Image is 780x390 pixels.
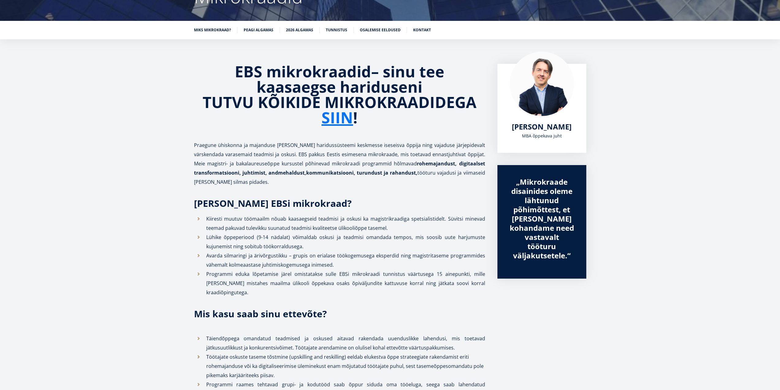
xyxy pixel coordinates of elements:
[510,52,574,116] img: Marko Rillo
[413,27,431,33] a: Kontakt
[194,233,485,251] li: Lühike õppeperiood (9-14 nädalat) võimaldab oskusi ja teadmisi omandada tempos, mis soosib uute h...
[194,269,485,297] li: Programmi eduka lõpetamise järel omistatakse sulle EBSi mikrokraadi tunnistus väärtusega 15 ainep...
[244,27,273,33] a: Peagi algamas
[510,177,574,260] div: „Mikrokraade disainides oleme lähtunud põhimõttest, et [PERSON_NAME] kohandame need vastavalt töö...
[512,122,572,131] a: [PERSON_NAME]
[371,61,379,82] strong: –
[203,61,477,128] strong: sinu tee kaasaegse hariduseni TUTVU KÕIKIDE MIKROKRAADIDEGA !
[322,110,353,125] a: SIIN
[206,214,485,233] p: Kiiresti muutuv töömaailm nõuab kaasaegseid teadmisi ja oskusi ka magistrikraadiga spetsialistide...
[326,27,347,33] a: Tunnistus
[306,169,417,176] strong: kommunikatsiooni, turundust ja rahandust,
[360,27,401,33] a: Osalemise eeldused
[194,141,485,187] p: Praegune ühiskonna ja majanduse [PERSON_NAME] haridussüsteemi keskmesse iseseisva õppija ning vaj...
[194,307,327,320] strong: Mis kasu saab sinu ettevõte?
[235,61,371,82] strong: EBS mikrokraadid
[194,27,231,33] a: Miks mikrokraad?
[194,197,352,210] strong: [PERSON_NAME] EBSi mikrokraad?
[510,131,574,141] div: MBA õppekava juht
[512,122,572,132] span: [PERSON_NAME]
[286,27,313,33] a: 2026 algamas
[194,251,485,269] li: Avarda silmaringi ja ärivõrgustikku – grupis on erialase töökogemusega eksperdid ning magistritas...
[194,352,485,380] li: Töötajate oskuste taseme tõstmine (upskilling and reskilling) eeldab elukestva õppe strateegiate ...
[194,334,485,352] li: Täiendõppega omandatud teadmised ja oskused aitavad rakendada uuenduslikke lahendusi, mis toetava...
